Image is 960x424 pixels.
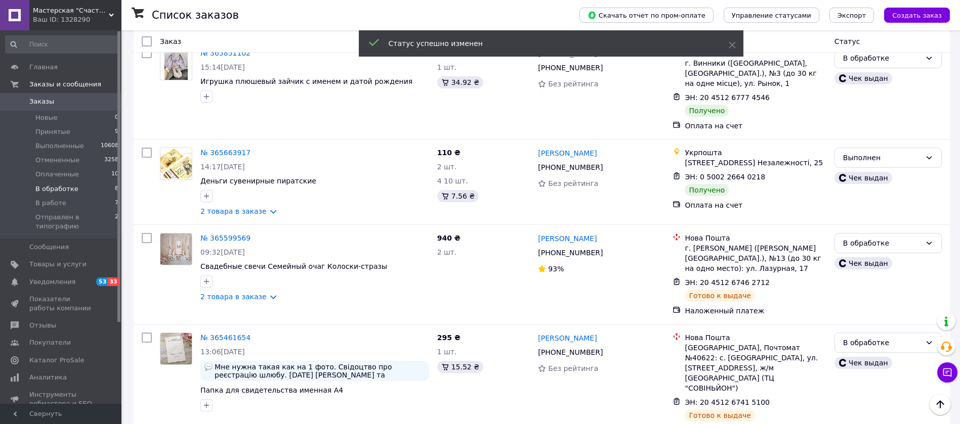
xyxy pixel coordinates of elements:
div: Нова Пошта [685,233,826,243]
a: 2 товара в заказе [200,293,267,301]
span: [PHONE_NUMBER] [538,249,603,257]
div: [STREET_ADDRESS] Незалежності, 25 [685,158,826,168]
div: 15.52 ₴ [437,361,483,373]
div: Оплата на счет [685,200,826,210]
span: ЭН: 20 4512 6741 5100 [685,398,770,406]
div: Чек выдан [834,72,892,84]
button: Скачать отчет по пром-оплате [579,8,714,23]
a: Папка для свидетельства именная А4 [200,386,343,394]
span: [PHONE_NUMBER] [538,64,603,72]
input: Поиск [5,35,119,54]
div: Получено [685,105,729,117]
div: Чек выдан [834,172,892,184]
span: 2 шт. [437,248,457,256]
a: № 365599569 [200,234,251,242]
a: Фото товару [160,148,192,180]
span: 15:14[DATE] [200,63,245,71]
span: Без рейтинга [548,364,598,372]
span: В обработке [35,184,78,194]
button: Чат с покупателем [937,362,957,383]
img: Фото товару [160,149,192,178]
span: Товары и услуги [29,260,87,269]
div: Чек выдан [834,357,892,369]
span: Показатели работы компании [29,295,94,313]
span: Мастерская "Счастливы вместе" [33,6,109,15]
span: 110 ₴ [437,149,461,157]
span: 53 [96,277,108,286]
div: Наложенный платеж [685,306,826,316]
div: В обработке [843,337,921,348]
span: 1 шт. [437,348,457,356]
div: Чек выдан [834,257,892,269]
img: :speech_balloon: [204,363,213,371]
span: Без рейтинга [548,80,598,88]
span: [PHONE_NUMBER] [538,163,603,171]
a: [PERSON_NAME] [538,333,597,343]
div: Нова Пошта [685,48,826,58]
span: Без рейтинга [548,179,598,187]
div: В обработке [843,238,921,249]
div: [GEOGRAPHIC_DATA], Почтомат №40622: с. [GEOGRAPHIC_DATA], ул. [STREET_ADDRESS], ж/м [GEOGRAPHIC_D... [685,343,826,393]
div: Оплата на счет [685,121,826,131]
span: Статус [834,37,860,45]
button: Экспорт [829,8,874,23]
h1: Список заказов [152,9,239,21]
div: Выполнен [843,152,921,163]
button: Создать заказ [884,8,950,23]
span: Главная [29,63,58,72]
div: Ваш ID: 1328290 [33,15,121,24]
a: Фото товару [160,48,192,80]
a: Создать заказ [874,11,950,19]
div: Получено [685,184,729,196]
span: ЭН: 0 5002 2664 0218 [685,173,765,181]
span: Новые [35,113,58,122]
div: Нова Пошта [685,333,826,343]
a: Деньги сувенирные пиратские [200,177,316,185]
span: Создать заказ [892,12,942,19]
a: № 365851102 [200,49,251,57]
span: Принятые [35,127,70,136]
a: № 365663917 [200,149,251,157]
span: 13:06[DATE] [200,348,245,356]
button: Управление статусами [724,8,819,23]
span: Каталог ProSale [29,356,84,365]
a: Игрушка плюшевый зайчик с именем и датой рождения [200,77,412,85]
span: Покупатели [29,338,71,347]
span: 93% [548,265,564,273]
span: 9 [115,127,118,136]
span: ЭН: 20 4512 6777 4546 [685,93,770,102]
span: Управление статусами [732,12,811,19]
img: Фото товару [160,333,192,364]
span: 3258 [104,156,118,165]
div: В обработке [843,53,921,64]
span: 10608 [101,142,118,151]
div: Готово к выдаче [685,290,755,302]
span: Аналитика [29,373,67,382]
span: 14:17[DATE] [200,163,245,171]
div: Укрпошта [685,148,826,158]
a: Фото товару [160,233,192,265]
span: 7 [115,199,118,208]
span: 2 шт. [437,163,457,171]
div: 7.56 ₴ [437,190,479,202]
span: 8 [115,184,118,194]
span: 1 шт. [437,63,457,71]
div: Готово к выдаче [685,409,755,421]
span: 10 [111,170,118,179]
a: № 365461654 [200,334,251,342]
div: г. Винники ([GEOGRAPHIC_DATA], [GEOGRAPHIC_DATA].), №3 (до 30 кг на одне місце), ул. Рынок, 1 [685,58,826,88]
span: Заказы [29,97,54,106]
span: 09:32[DATE] [200,248,245,256]
a: [PERSON_NAME] [538,148,597,158]
a: [PERSON_NAME] [538,233,597,244]
span: 295 ₴ [437,334,461,342]
span: Отзывы [29,321,56,330]
span: Экспорт [838,12,866,19]
a: Свадебные свечи Семейный очаг Колоски-стразы [200,262,387,270]
span: Отправлен в типографию [35,213,115,231]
